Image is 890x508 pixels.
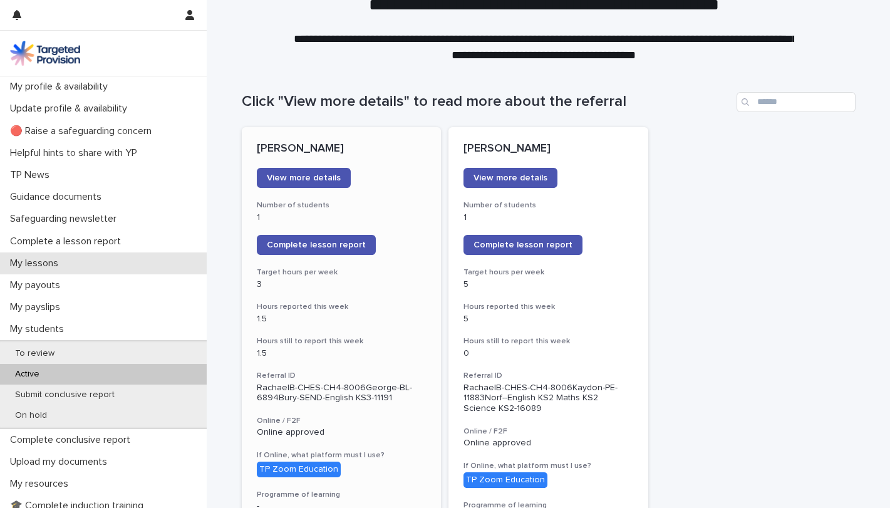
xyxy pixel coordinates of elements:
[5,323,74,335] p: My students
[5,257,68,269] p: My lessons
[257,348,427,359] p: 1.5
[463,142,633,156] p: [PERSON_NAME]
[257,427,427,438] p: Online approved
[257,142,427,156] p: [PERSON_NAME]
[463,168,557,188] a: View more details
[5,369,49,380] p: Active
[5,301,70,313] p: My payslips
[463,235,582,255] a: Complete lesson report
[473,241,572,249] span: Complete lesson report
[5,279,70,291] p: My payouts
[463,472,547,488] div: TP Zoom Education
[5,478,78,490] p: My resources
[10,41,80,66] img: M5nRWzHhSzIhMunXDL62
[257,168,351,188] a: View more details
[257,490,427,500] h3: Programme of learning
[5,191,111,203] p: Guidance documents
[463,267,633,277] h3: Target hours per week
[5,81,118,93] p: My profile & availability
[463,279,633,290] p: 5
[257,200,427,210] h3: Number of students
[463,461,633,471] h3: If Online, what platform must I use?
[463,371,633,381] h3: Referral ID
[5,456,117,468] p: Upload my documents
[5,103,137,115] p: Update profile & availability
[463,383,633,414] p: RachaelB-CHES-CH4-8006Kaydon-PE-11883Norf--English KS2 Maths KS2 Science KS2-16089
[257,371,427,381] h3: Referral ID
[257,462,341,477] div: TP Zoom Education
[463,212,633,223] p: 1
[257,383,427,404] p: RachaelB-CHES-CH4-8006George-BL-6894Bury-SEND-English KS3-11191
[257,302,427,312] h3: Hours reported this week
[257,416,427,426] h3: Online / F2F
[5,410,57,421] p: On hold
[257,212,427,223] p: 1
[5,434,140,446] p: Complete conclusive report
[463,314,633,324] p: 5
[5,236,131,247] p: Complete a lesson report
[257,450,427,460] h3: If Online, what platform must I use?
[267,174,341,182] span: View more details
[257,314,427,324] p: 1.5
[5,125,162,137] p: 🔴 Raise a safeguarding concern
[257,279,427,290] p: 3
[463,302,633,312] h3: Hours reported this week
[737,92,856,112] input: Search
[242,93,732,111] h1: Click "View more details" to read more about the referral
[5,348,65,359] p: To review
[463,200,633,210] h3: Number of students
[5,390,125,400] p: Submit conclusive report
[463,427,633,437] h3: Online / F2F
[257,267,427,277] h3: Target hours per week
[5,169,60,181] p: TP News
[463,438,633,448] p: Online approved
[463,336,633,346] h3: Hours still to report this week
[257,235,376,255] a: Complete lesson report
[473,174,547,182] span: View more details
[257,336,427,346] h3: Hours still to report this week
[463,348,633,359] p: 0
[5,147,147,159] p: Helpful hints to share with YP
[5,213,127,225] p: Safeguarding newsletter
[267,241,366,249] span: Complete lesson report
